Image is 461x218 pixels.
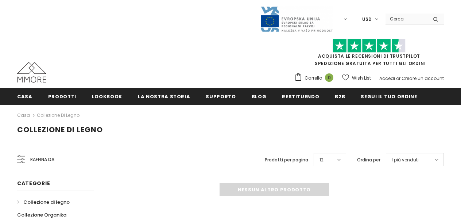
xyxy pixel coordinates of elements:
span: USD [362,16,372,23]
a: Javni Razpis [260,16,333,22]
a: Prodotti [48,88,76,104]
a: B2B [335,88,345,104]
span: Lookbook [92,93,122,100]
span: Collezione di legno [23,199,70,206]
span: Prodotti [48,93,76,100]
span: Casa [17,93,32,100]
span: Collezione di legno [17,125,103,135]
span: Carrello [305,74,322,82]
a: Restituendo [282,88,319,104]
a: Collezione di legno [37,112,80,118]
span: Segui il tuo ordine [361,93,417,100]
span: Restituendo [282,93,319,100]
a: Segui il tuo ordine [361,88,417,104]
span: La nostra storia [138,93,190,100]
a: supporto [206,88,236,104]
a: Blog [252,88,267,104]
a: La nostra storia [138,88,190,104]
span: SPEDIZIONE GRATUITA PER TUTTI GLI ORDINI [294,42,444,66]
a: Lookbook [92,88,122,104]
label: Ordina per [357,156,380,164]
a: Wish List [342,72,371,84]
span: I più venduti [392,156,419,164]
span: Raffina da [30,156,54,164]
span: supporto [206,93,236,100]
img: Casi MMORE [17,62,46,83]
a: Casa [17,88,32,104]
a: Creare un account [402,75,444,81]
input: Search Site [386,14,427,24]
a: Accedi [379,75,395,81]
span: Wish List [352,74,371,82]
a: Collezione di legno [17,196,70,209]
label: Prodotti per pagina [265,156,308,164]
span: or [396,75,400,81]
span: B2B [335,93,345,100]
img: Javni Razpis [260,6,333,32]
img: Fidati di Pilot Stars [333,39,406,53]
a: Acquista le recensioni di TrustPilot [318,53,420,59]
span: Blog [252,93,267,100]
span: 0 [325,73,333,82]
span: 12 [319,156,324,164]
a: Carrello 0 [294,73,337,84]
a: Casa [17,111,30,120]
span: Categorie [17,180,50,187]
